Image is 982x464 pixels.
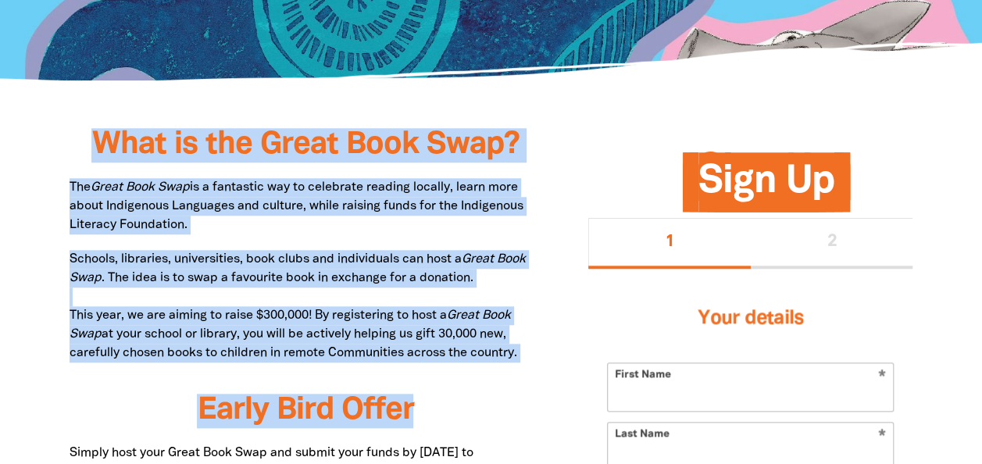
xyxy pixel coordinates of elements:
p: The is a fantastic way to celebrate reading locally, learn more about Indigenous Languages and cu... [70,178,542,234]
span: Early Bird Offer [197,396,413,425]
span: What is the Great Book Swap? [91,130,519,159]
em: Great Book Swap [70,254,526,284]
p: Schools, libraries, universities, book clubs and individuals can host a . The idea is to swap a f... [70,250,542,362]
h3: Your details [607,287,894,350]
em: Great Book Swap [70,310,511,340]
button: Stage 1 [588,219,751,269]
span: Sign Up [698,165,834,212]
em: Great Book Swap [91,182,190,193]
